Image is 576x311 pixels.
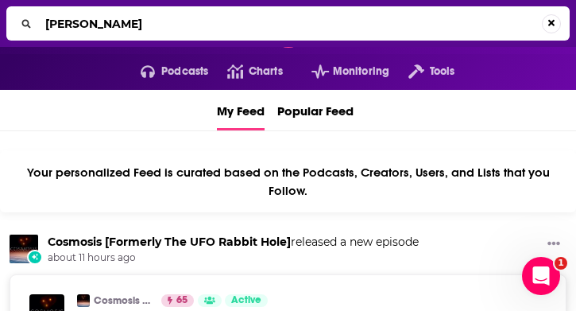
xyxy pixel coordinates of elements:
span: My Feed [217,93,265,128]
a: Cosmosis [Formerly The UFO Rabbit Hole] [94,294,151,307]
iframe: Intercom live chat [522,257,560,295]
button: open menu [122,59,209,84]
span: 65 [176,293,187,309]
div: New Episode [27,250,42,265]
button: open menu [389,59,454,84]
a: My Feed [217,90,265,130]
img: Cosmosis [Formerly The UFO Rabbit Hole] [10,235,38,263]
a: Charts [208,59,282,84]
span: Charts [249,60,283,83]
span: Tools [430,60,455,83]
button: Show More Button [541,235,566,255]
span: 1 [555,257,567,270]
a: Popular Feed [277,90,354,130]
img: Cosmosis [Formerly The UFO Rabbit Hole] [77,294,90,307]
div: Search... [6,6,570,41]
span: Active [231,293,261,309]
span: about 11 hours ago [48,251,419,265]
a: 65 [161,294,194,307]
span: Monitoring [333,60,389,83]
button: open menu [292,59,389,84]
a: Cosmosis [Formerly The UFO Rabbit Hole] [48,235,291,249]
span: Popular Feed [277,93,354,128]
h3: released a new episode [48,235,419,250]
input: Search... [39,11,542,37]
a: Active [225,294,268,307]
span: Podcasts [161,60,208,83]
